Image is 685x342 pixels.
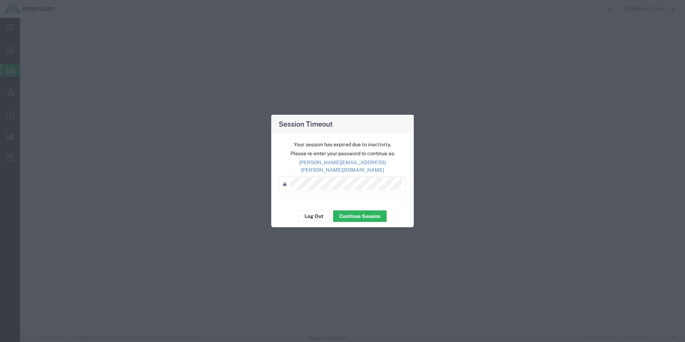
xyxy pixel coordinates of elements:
p: [PERSON_NAME][EMAIL_ADDRESS][PERSON_NAME][DOMAIN_NAME] [279,159,406,174]
button: Log Out [298,210,330,222]
p: Please re-enter your password to continue as: [279,150,406,157]
h4: Session Timeout [279,119,333,129]
button: Continue Session [333,210,387,222]
p: Your session has expired due to inactivity. [279,141,406,148]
